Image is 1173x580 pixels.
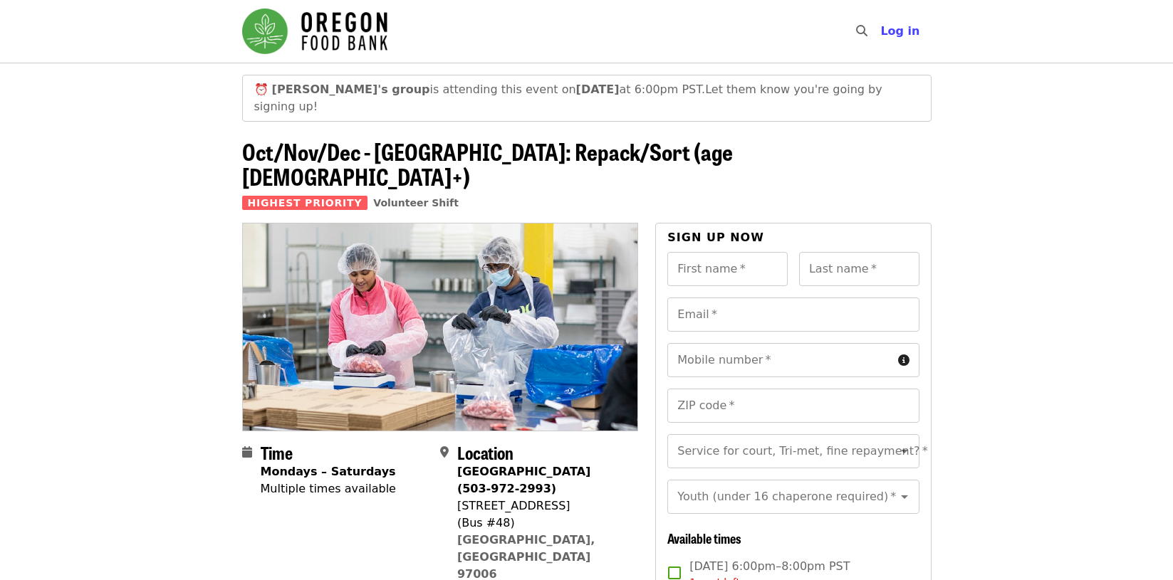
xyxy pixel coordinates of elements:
[254,83,269,96] span: clock emoji
[272,83,430,96] strong: [PERSON_NAME]'s group
[242,135,733,193] span: Oct/Nov/Dec - [GEOGRAPHIC_DATA]: Repack/Sort (age [DEMOGRAPHIC_DATA]+)
[856,24,867,38] i: search icon
[457,440,513,465] span: Location
[667,529,741,547] span: Available times
[667,343,892,377] input: Mobile number
[243,223,638,430] img: Oct/Nov/Dec - Beaverton: Repack/Sort (age 10+) organized by Oregon Food Bank
[457,497,627,515] div: [STREET_ADDRESS]
[373,197,459,209] a: Volunteer Shift
[242,196,368,210] span: Highest Priority
[667,231,764,244] span: Sign up now
[272,83,706,96] span: is attending this event on at 6:00pm PST.
[261,440,293,465] span: Time
[667,297,919,332] input: Email
[242,9,387,54] img: Oregon Food Bank - Home
[667,389,919,423] input: ZIP code
[869,17,931,46] button: Log in
[880,24,919,38] span: Log in
[898,354,909,367] i: circle-info icon
[261,465,396,478] strong: Mondays – Saturdays
[876,14,887,48] input: Search
[457,515,627,532] div: (Bus #48)
[457,465,590,495] strong: [GEOGRAPHIC_DATA] (503-972-2993)
[440,445,449,459] i: map-marker-alt icon
[895,487,914,507] button: Open
[895,441,914,461] button: Open
[261,480,396,497] div: Multiple times available
[799,252,919,286] input: Last name
[242,445,252,459] i: calendar icon
[667,252,788,286] input: First name
[576,83,620,96] strong: [DATE]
